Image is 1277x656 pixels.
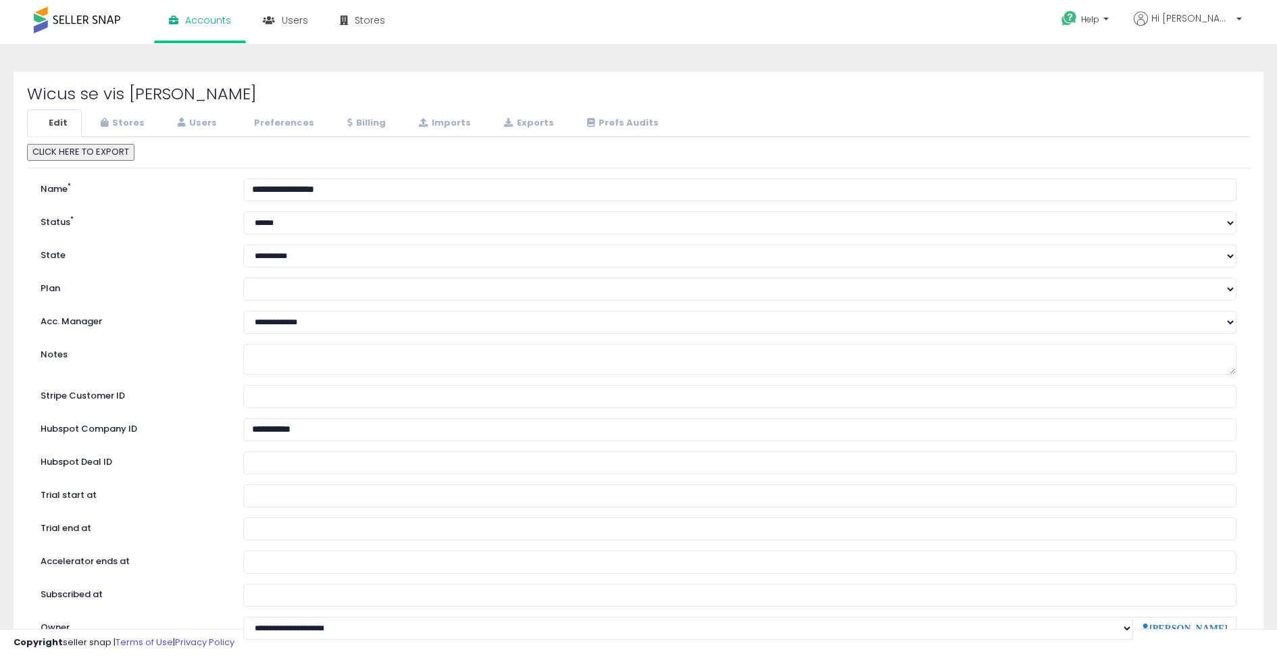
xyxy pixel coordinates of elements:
[185,14,231,27] span: Accounts
[27,85,1250,103] h2: Wicus se vis [PERSON_NAME]
[232,109,328,137] a: Preferences
[30,211,233,229] label: Status
[401,109,485,137] a: Imports
[30,311,233,328] label: Acc. Manager
[1134,11,1242,42] a: Hi [PERSON_NAME]
[30,385,233,403] label: Stripe Customer ID
[41,622,70,634] label: Owner
[83,109,159,137] a: Stores
[30,451,233,469] label: Hubspot Deal ID
[30,178,233,196] label: Name
[27,144,134,161] button: CLICK HERE TO EXPORT
[175,636,234,649] a: Privacy Policy
[30,278,233,295] label: Plan
[570,109,673,137] a: Prefs Audits
[486,109,568,137] a: Exports
[30,584,233,601] label: Subscribed at
[282,14,308,27] span: Users
[14,636,63,649] strong: Copyright
[30,551,233,568] label: Accelerator ends at
[27,109,82,137] a: Edit
[1061,10,1078,27] i: Get Help
[30,484,233,502] label: Trial start at
[1151,11,1232,25] span: Hi [PERSON_NAME]
[14,636,234,649] div: seller snap | |
[116,636,173,649] a: Terms of Use
[355,14,385,27] span: Stores
[30,518,233,535] label: Trial end at
[30,245,233,262] label: State
[330,109,400,137] a: Billing
[30,418,233,436] label: Hubspot Company ID
[1081,14,1099,25] span: Help
[160,109,231,137] a: Users
[1141,624,1228,633] a: [PERSON_NAME]
[30,344,233,361] label: Notes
